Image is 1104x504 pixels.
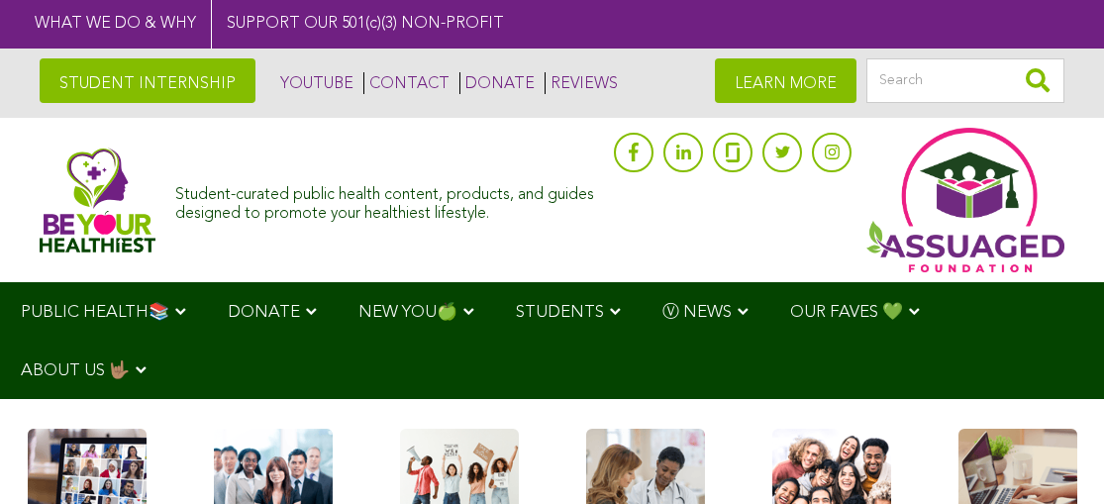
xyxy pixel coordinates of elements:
iframe: Chat Widget [1005,409,1104,504]
a: REVIEWS [545,72,618,94]
span: DONATE [228,304,300,321]
a: STUDENT INTERNSHIP [40,58,255,103]
a: CONTACT [363,72,450,94]
span: NEW YOU🍏 [358,304,457,321]
a: LEARN MORE [715,58,856,103]
span: OUR FAVES 💚 [790,304,903,321]
span: ABOUT US 🤟🏽 [21,362,130,379]
span: STUDENTS [516,304,604,321]
a: DONATE [459,72,535,94]
span: Ⓥ NEWS [662,304,732,321]
input: Search [866,58,1064,103]
img: Assuaged [40,148,155,252]
span: PUBLIC HEALTH📚 [21,304,169,321]
div: Student-curated public health content, products, and guides designed to promote your healthiest l... [175,176,604,224]
a: YOUTUBE [275,72,353,94]
img: glassdoor [726,143,740,162]
img: Assuaged App [866,128,1064,272]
